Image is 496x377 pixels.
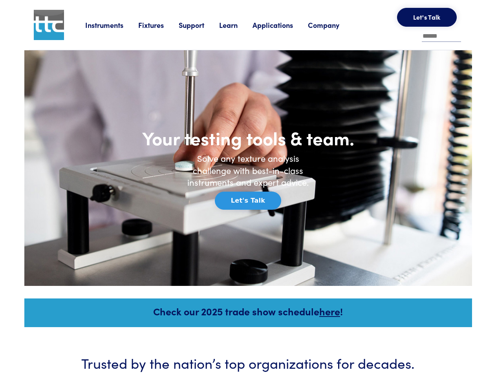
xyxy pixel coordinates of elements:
h6: Solve any texture analysis challenge with best-in-class instruments and expert advice. [181,152,315,188]
h5: Check our 2025 trade show schedule ! [35,304,461,318]
a: Support [179,20,219,30]
img: ttc_logo_1x1_v1.0.png [34,10,64,40]
a: here [319,304,340,318]
button: Let's Talk [397,8,457,27]
h3: Trusted by the nation’s top organizations for decades. [48,353,448,372]
a: Fixtures [138,20,179,30]
a: Learn [219,20,253,30]
button: Let's Talk [215,192,281,210]
a: Applications [253,20,308,30]
a: Company [308,20,354,30]
a: Instruments [85,20,138,30]
h1: Your testing tools & team. [115,126,382,149]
